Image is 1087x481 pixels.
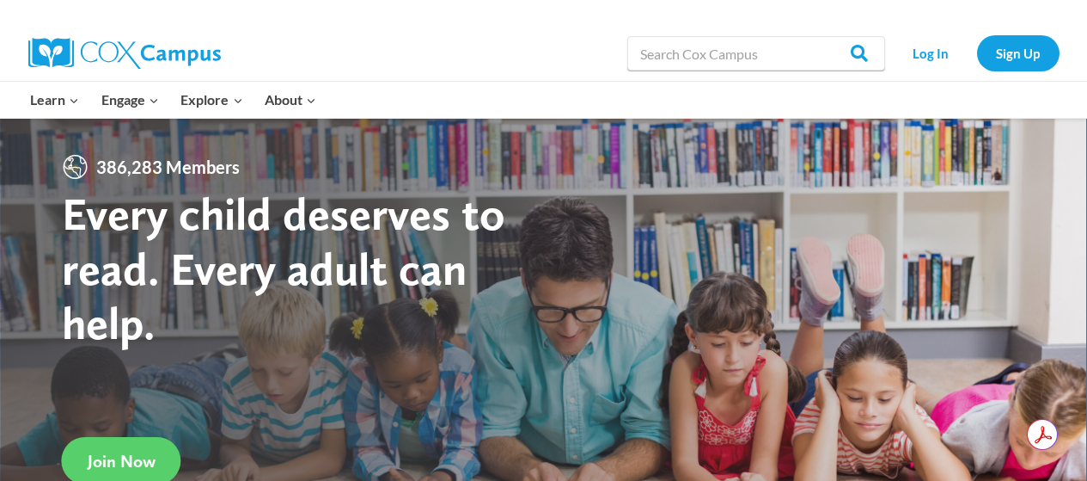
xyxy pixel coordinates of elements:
nav: Primary Navigation [20,82,327,118]
strong: Every child deserves to read. Every adult can help. [62,186,505,350]
nav: Secondary Navigation [894,35,1060,71]
span: Engage [101,89,159,111]
input: Search Cox Campus [627,36,885,71]
a: Log In [894,35,968,71]
span: Explore [180,89,242,111]
img: Cox Campus [28,38,221,69]
span: Join Now [88,451,156,472]
a: Sign Up [977,35,1060,71]
span: Learn [30,89,79,111]
span: About [265,89,316,111]
span: 386,283 Members [89,153,247,181]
